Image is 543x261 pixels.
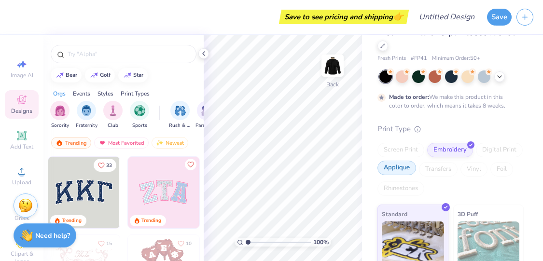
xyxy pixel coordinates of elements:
div: Screen Print [377,143,424,157]
div: Trending [62,217,82,224]
div: We make this product in this color to order, which means it takes 8 weeks. [389,93,508,110]
span: Fresh Prints [377,55,406,63]
span: 3D Puff [458,209,478,219]
img: 3b9aba4f-e317-4aa7-a679-c95a879539bd [48,157,120,228]
span: Sorority [51,122,69,129]
strong: Need help? [35,231,70,240]
span: 10 [186,241,192,246]
button: filter button [169,101,191,129]
img: 9980f5e8-e6a1-4b4a-8839-2b0e9349023c [128,157,199,228]
div: filter for Sorority [50,101,70,129]
span: Club [108,122,118,129]
div: Orgs [53,89,66,98]
span: Fraternity [76,122,97,129]
span: Sports [132,122,147,129]
span: Parent's Weekend [195,122,218,129]
span: 15 [106,241,112,246]
div: Rhinestones [377,181,424,196]
button: bear [51,68,82,82]
button: Like [94,159,116,172]
div: Trending [141,217,161,224]
img: trend_line.gif [56,72,64,78]
img: Rush & Bid Image [175,105,186,116]
button: Like [173,237,196,250]
img: trending.gif [56,139,63,146]
img: Parent's Weekend Image [201,105,212,116]
img: 5ee11766-d822-42f5-ad4e-763472bf8dcf [199,157,270,228]
span: Add Text [10,143,33,151]
button: filter button [103,101,123,129]
div: filter for Fraternity [76,101,97,129]
img: edfb13fc-0e43-44eb-bea2-bf7fc0dd67f9 [119,157,191,228]
button: Like [185,159,196,170]
button: filter button [130,101,149,129]
span: 33 [106,163,112,168]
div: Print Type [377,124,524,135]
div: Events [73,89,90,98]
span: Minimum Order: 50 + [432,55,480,63]
span: Designs [11,107,32,115]
input: Try "Alpha" [67,49,190,59]
button: golf [85,68,115,82]
span: Standard [382,209,407,219]
img: most_fav.gif [98,139,106,146]
img: Newest.gif [156,139,164,146]
button: filter button [50,101,70,129]
img: Club Image [108,105,118,116]
span: Greek [14,214,29,222]
span: # FP41 [411,55,427,63]
div: Save to see pricing and shipping [281,10,406,24]
div: filter for Rush & Bid [169,101,191,129]
div: Vinyl [460,162,487,177]
span: Image AI [11,71,33,79]
button: filter button [195,101,218,129]
div: Transfers [419,162,458,177]
button: Save [487,9,512,26]
button: Like [94,237,116,250]
div: Embroidery [427,143,473,157]
div: Foil [490,162,513,177]
input: Untitled Design [411,7,482,27]
div: Back [326,80,339,89]
span: Rush & Bid [169,122,191,129]
img: Back [323,56,342,75]
img: Sorority Image [55,105,66,116]
div: Print Types [121,89,150,98]
img: trend_line.gif [90,72,98,78]
div: filter for Sports [130,101,149,129]
button: filter button [76,101,97,129]
div: Digital Print [476,143,523,157]
strong: Made to order: [389,93,429,101]
div: bear [66,72,77,78]
div: filter for Club [103,101,123,129]
div: golf [100,72,111,78]
span: 100 % [313,238,329,247]
span: 👉 [393,11,404,22]
button: star [118,68,148,82]
div: star [133,72,143,78]
div: Styles [97,89,113,98]
div: Most Favorited [94,137,149,149]
div: Newest [152,137,188,149]
img: Sports Image [134,105,145,116]
div: Trending [51,137,91,149]
div: filter for Parent's Weekend [195,101,218,129]
span: Upload [12,179,31,186]
img: Fraternity Image [81,105,92,116]
img: trend_line.gif [124,72,131,78]
div: Applique [377,161,416,175]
